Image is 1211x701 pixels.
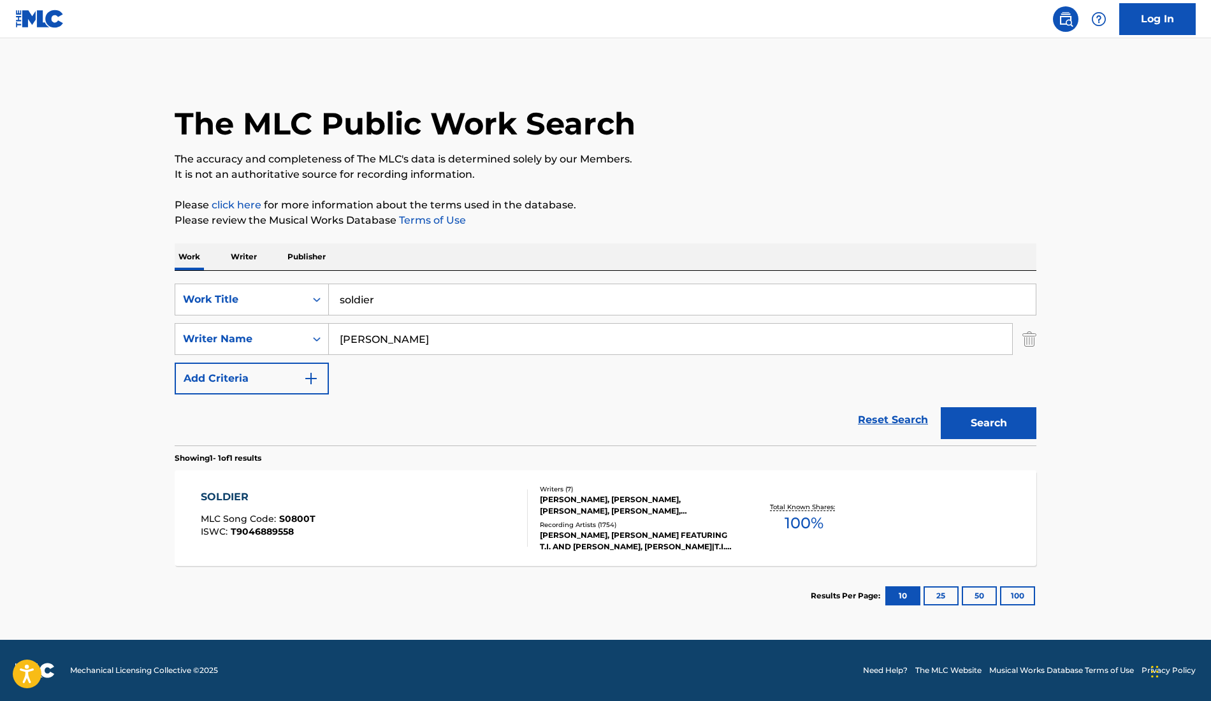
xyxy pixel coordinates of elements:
span: S0800T [279,513,315,524]
a: Log In [1119,3,1196,35]
p: It is not an authoritative source for recording information. [175,167,1036,182]
button: Add Criteria [175,363,329,394]
p: Please review the Musical Works Database [175,213,1036,228]
div: [PERSON_NAME], [PERSON_NAME] FEATURING T.I. AND [PERSON_NAME], [PERSON_NAME]|T.I.|[PERSON_NAME], ... [540,530,732,553]
p: Work [175,243,204,270]
span: 100 % [785,512,823,535]
p: The accuracy and completeness of The MLC's data is determined solely by our Members. [175,152,1036,167]
div: SOLDIER [201,489,315,505]
img: 9d2ae6d4665cec9f34b9.svg [303,371,319,386]
div: Writer Name [183,331,298,347]
span: MLC Song Code : [201,513,279,524]
div: [PERSON_NAME], [PERSON_NAME], [PERSON_NAME], [PERSON_NAME], [PERSON_NAME], [PERSON_NAME] [PERSON_... [540,494,732,517]
div: Help [1086,6,1112,32]
button: 50 [962,586,997,605]
div: Writers ( 7 ) [540,484,732,494]
img: MLC Logo [15,10,64,28]
a: Terms of Use [396,214,466,226]
img: Delete Criterion [1022,323,1036,355]
div: Drag [1151,653,1159,691]
h1: The MLC Public Work Search [175,105,635,143]
p: Publisher [284,243,330,270]
img: search [1058,11,1073,27]
div: Work Title [183,292,298,307]
img: logo [15,663,55,678]
form: Search Form [175,284,1036,445]
a: Privacy Policy [1142,665,1196,676]
a: Musical Works Database Terms of Use [989,665,1134,676]
a: SOLDIERMLC Song Code:S0800TISWC:T9046889558Writers (7)[PERSON_NAME], [PERSON_NAME], [PERSON_NAME]... [175,470,1036,566]
a: Reset Search [852,406,934,434]
a: The MLC Website [915,665,982,676]
a: click here [212,199,261,211]
p: Writer [227,243,261,270]
button: Search [941,407,1036,439]
p: Results Per Page: [811,590,883,602]
p: Please for more information about the terms used in the database. [175,198,1036,213]
a: Public Search [1053,6,1078,32]
p: Total Known Shares: [770,502,838,512]
iframe: Chat Widget [1147,640,1211,701]
span: ISWC : [201,526,231,537]
button: 25 [924,586,959,605]
a: Need Help? [863,665,908,676]
span: T9046889558 [231,526,294,537]
button: 10 [885,586,920,605]
img: help [1091,11,1106,27]
div: Recording Artists ( 1754 ) [540,520,732,530]
button: 100 [1000,586,1035,605]
span: Mechanical Licensing Collective © 2025 [70,665,218,676]
p: Showing 1 - 1 of 1 results [175,452,261,464]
